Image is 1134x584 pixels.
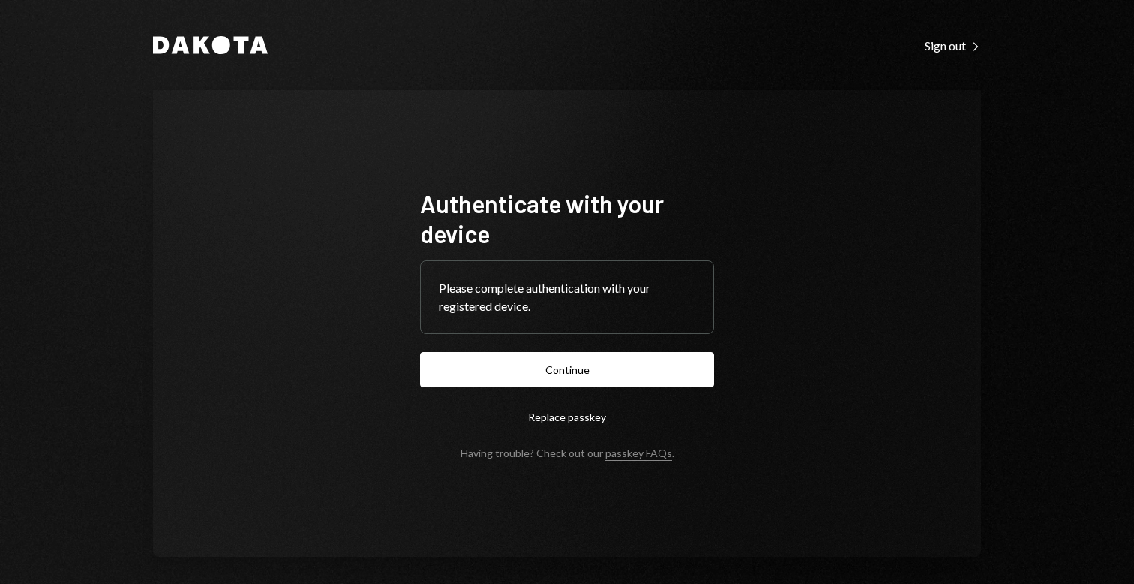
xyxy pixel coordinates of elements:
div: Sign out [925,38,981,53]
div: Having trouble? Check out our . [460,447,674,459]
a: passkey FAQs [605,447,672,461]
div: Please complete authentication with your registered device. [439,279,695,315]
a: Sign out [925,37,981,53]
h1: Authenticate with your device [420,188,714,248]
button: Continue [420,352,714,387]
button: Replace passkey [420,399,714,435]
